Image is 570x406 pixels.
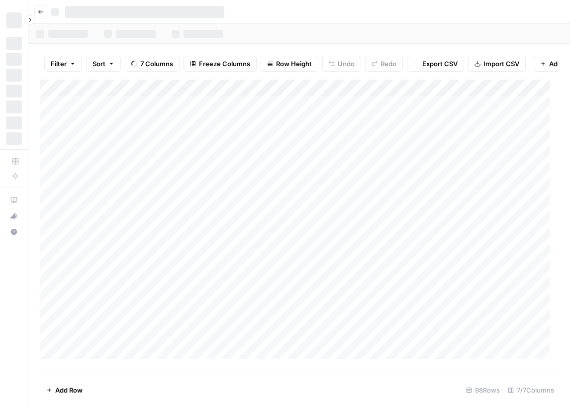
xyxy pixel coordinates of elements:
[40,382,89,398] button: Add Row
[338,59,355,69] span: Undo
[462,382,504,398] div: 98 Rows
[6,224,22,240] button: Help + Support
[276,59,312,69] span: Row Height
[184,56,257,72] button: Freeze Columns
[125,56,180,72] button: 7 Columns
[322,56,361,72] button: Undo
[483,59,519,69] span: Import CSV
[504,382,558,398] div: 7/7 Columns
[422,59,458,69] span: Export CSV
[140,59,173,69] span: 7 Columns
[6,192,22,208] a: AirOps Academy
[51,59,67,69] span: Filter
[55,385,83,395] span: Add Row
[380,59,396,69] span: Redo
[468,56,526,72] button: Import CSV
[199,59,250,69] span: Freeze Columns
[86,56,121,72] button: Sort
[407,56,464,72] button: Export CSV
[365,56,403,72] button: Redo
[44,56,82,72] button: Filter
[6,208,22,224] button: What's new?
[93,59,105,69] span: Sort
[261,56,318,72] button: Row Height
[6,208,21,223] div: What's new?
